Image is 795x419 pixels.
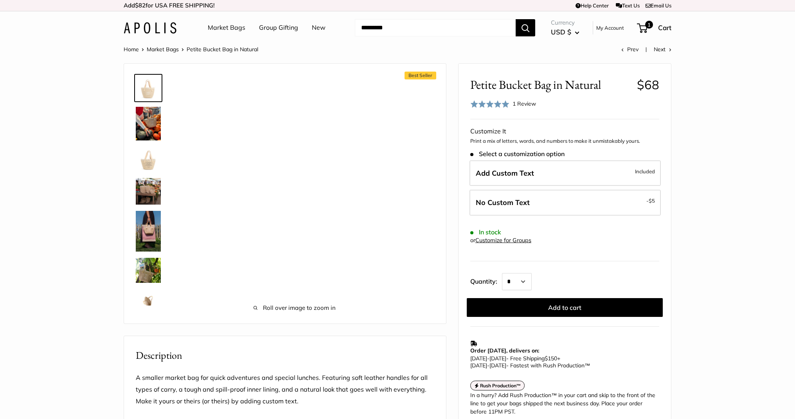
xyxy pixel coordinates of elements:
span: Add Custom Text [476,169,534,178]
a: Petite Bucket Bag in Natural [134,288,162,316]
a: Home [124,46,139,53]
span: Currency [551,17,579,28]
button: Add to cart [467,298,663,317]
a: Petite Bucket Bag in Natural [134,105,162,142]
a: Group Gifting [259,22,298,34]
span: [DATE] [489,362,506,369]
a: Customize for Groups [475,237,531,244]
p: - Free Shipping + [470,355,655,369]
img: Petite Bucket Bag in Natural [136,147,161,172]
img: Petite Bucket Bag in Natural [136,107,161,140]
a: Email Us [646,2,671,9]
span: No Custom Text [476,198,530,207]
div: or [470,235,531,246]
span: [DATE] [470,355,487,362]
span: $82 [135,2,146,9]
span: - Fastest with Rush Production™ [470,362,590,369]
span: Roll over image to zoom in [187,302,403,313]
a: My Account [596,23,624,32]
a: Market Bags [208,22,245,34]
span: $5 [649,198,655,204]
span: Included [635,167,655,176]
h2: Description [136,348,434,363]
strong: Rush Production™ [480,383,521,388]
p: Print a mix of letters, words, and numbers to make it unmistakably yours. [470,137,659,145]
span: $68 [637,77,659,92]
img: Petite Bucket Bag in Natural [136,289,161,314]
label: Quantity: [470,271,502,290]
span: - [487,362,489,369]
img: Apolis [124,22,176,34]
button: USD $ [551,26,579,38]
span: 1 Review [513,100,536,107]
span: $150 [545,355,557,362]
span: USD $ [551,28,571,36]
a: 1 Cart [638,22,671,34]
span: Petite Bucket Bag in Natural [187,46,258,53]
span: - [646,196,655,205]
span: Cart [658,23,671,32]
img: Petite Bucket Bag in Natural [136,76,161,101]
a: Text Us [616,2,640,9]
label: Leave Blank [469,190,661,216]
img: Petite Bucket Bag in Natural [136,211,161,251]
label: Add Custom Text [469,160,661,186]
p: A smaller market bag for quick adventures and special lunches. Featuring soft leather handles for... [136,372,434,407]
strong: Order [DATE], delivers on: [470,347,539,354]
a: Petite Bucket Bag in Natural [134,74,162,102]
a: New [312,22,326,34]
a: Help Center [576,2,609,9]
span: [DATE] [470,362,487,369]
span: Petite Bucket Bag in Natural [470,77,631,92]
a: Next [654,46,671,53]
a: Petite Bucket Bag in Natural [134,209,162,253]
a: Prev [621,46,639,53]
nav: Breadcrumb [124,44,258,54]
button: Search [516,19,535,36]
span: [DATE] [489,355,506,362]
span: In stock [470,228,501,236]
img: Petite Bucket Bag in Natural [136,258,161,283]
a: Petite Bucket Bag in Natural [134,145,162,173]
a: Petite Bucket Bag in Natural [134,176,162,206]
input: Search... [355,19,516,36]
div: Customize It [470,126,659,137]
img: Petite Bucket Bag in Natural [136,178,161,205]
a: Market Bags [147,46,179,53]
span: Best Seller [405,72,436,79]
span: Select a customization option [470,150,565,158]
a: Petite Bucket Bag in Natural [134,256,162,284]
span: - [487,355,489,362]
span: 1 [645,21,653,29]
